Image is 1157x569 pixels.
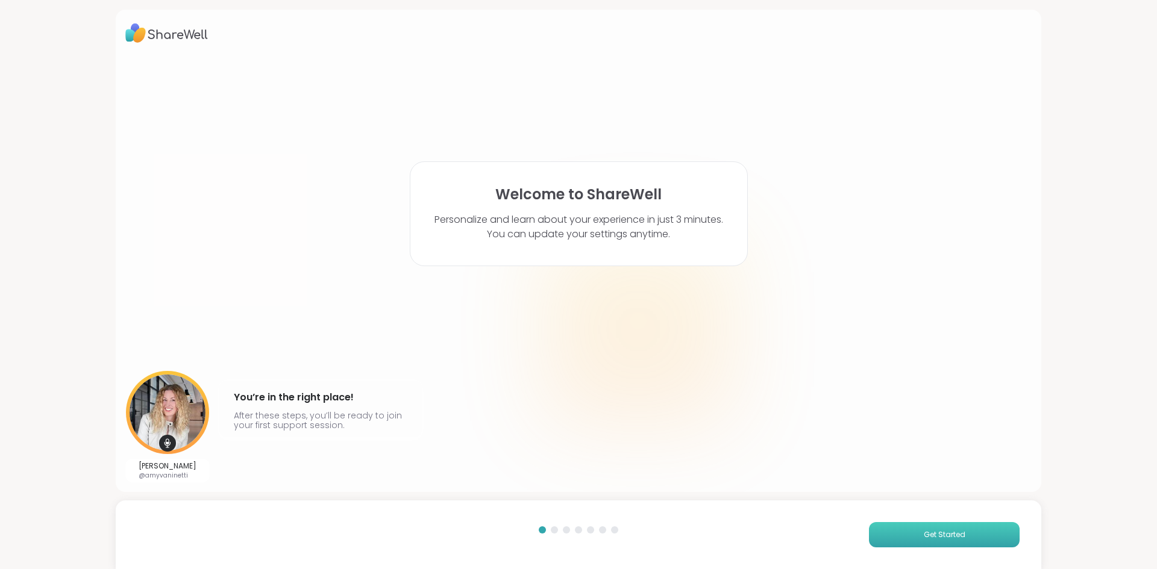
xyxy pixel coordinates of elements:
p: Personalize and learn about your experience in just 3 minutes. You can update your settings anytime. [434,213,723,241]
span: Get Started [924,529,965,540]
h1: Welcome to ShareWell [495,186,662,203]
img: User image [126,371,209,454]
img: mic icon [159,435,176,452]
p: @amyvaninetti [139,471,196,480]
h4: You’re in the right place! [234,388,407,407]
p: [PERSON_NAME] [139,461,196,471]
button: Get Started [869,522,1020,547]
img: ShareWell Logo [125,19,208,47]
p: After these steps, you’ll be ready to join your first support session. [234,411,407,430]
